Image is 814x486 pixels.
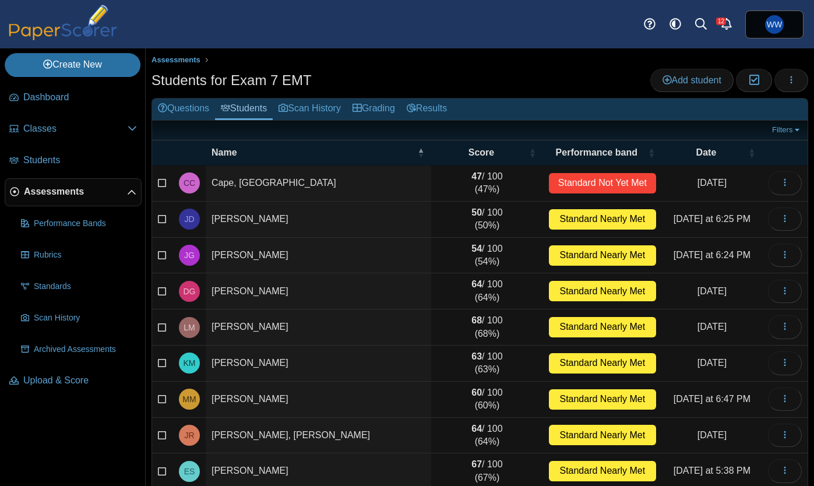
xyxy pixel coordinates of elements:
[206,309,431,346] td: [PERSON_NAME]
[34,281,137,293] span: Standards
[549,245,656,266] div: Standard Nearly Met
[5,84,142,112] a: Dashboard
[431,382,543,418] td: / 100 (60%)
[431,238,543,274] td: / 100 (54%)
[674,214,750,224] time: Sep 9, 2025 at 6:25 PM
[34,344,137,355] span: Archived Assessments
[431,273,543,309] td: / 100 (64%)
[5,178,142,206] a: Assessments
[16,210,142,238] a: Performance Bands
[34,218,137,230] span: Performance Bands
[471,279,482,289] b: 64
[471,244,482,253] b: 54
[184,251,195,259] span: Justin Garcia
[549,317,656,337] div: Standard Nearly Met
[5,115,142,143] a: Classes
[549,281,656,301] div: Standard Nearly Met
[431,418,543,454] td: / 100 (64%)
[184,323,195,332] span: Lucinda Meffert
[149,53,203,68] a: Assessments
[468,147,494,157] span: Score
[184,431,194,439] span: Jorge Reyes Jr
[549,173,656,193] div: Standard Not Yet Met
[767,20,782,29] span: William Whitney
[648,140,655,165] span: Performance band : Activate to sort
[151,55,200,64] span: Assessments
[34,249,137,261] span: Rubrics
[748,140,755,165] span: Date : Activate to sort
[184,359,196,367] span: Kaylyn Morales
[23,91,137,104] span: Dashboard
[471,171,482,181] b: 47
[206,382,431,418] td: [PERSON_NAME]
[16,336,142,364] a: Archived Assessments
[549,353,656,374] div: Standard Nearly Met
[347,98,401,120] a: Grading
[23,122,128,135] span: Classes
[184,287,196,295] span: David Garza
[206,238,431,274] td: [PERSON_NAME]
[769,124,805,136] a: Filters
[696,147,717,157] span: Date
[152,98,215,120] a: Questions
[697,358,727,368] time: Jul 8, 2025 at 9:20 PM
[184,215,194,223] span: Joseph Dominguez
[34,312,137,324] span: Scan History
[549,425,656,445] div: Standard Nearly Met
[182,395,196,403] span: Maria Munoz
[184,179,195,187] span: Clarissa Cape
[5,147,142,175] a: Students
[151,71,312,90] h1: Students for Exam 7 EMT
[745,10,804,38] a: William Whitney
[471,315,482,325] b: 68
[212,147,237,157] span: Name
[215,98,273,120] a: Students
[206,418,431,454] td: [PERSON_NAME], [PERSON_NAME]
[23,154,137,167] span: Students
[16,273,142,301] a: Standards
[549,461,656,481] div: Standard Nearly Met
[16,241,142,269] a: Rubrics
[184,467,195,476] span: Enrique Salinas
[5,32,121,42] a: PaperScorer
[549,209,656,230] div: Standard Nearly Met
[674,466,750,476] time: Sep 9, 2025 at 5:38 PM
[471,351,482,361] b: 63
[471,424,482,434] b: 64
[697,322,727,332] time: Jul 9, 2025 at 4:47 PM
[5,367,142,395] a: Upload & Score
[697,178,727,188] time: Jul 8, 2025 at 3:24 PM
[549,389,656,410] div: Standard Nearly Met
[471,207,482,217] b: 50
[206,273,431,309] td: [PERSON_NAME]
[471,388,482,397] b: 60
[273,98,347,120] a: Scan History
[674,250,750,260] time: Sep 9, 2025 at 6:24 PM
[206,165,431,202] td: Cape, [GEOGRAPHIC_DATA]
[206,202,431,238] td: [PERSON_NAME]
[5,53,140,76] a: Create New
[431,346,543,382] td: / 100 (63%)
[431,202,543,238] td: / 100 (50%)
[24,185,127,198] span: Assessments
[556,147,637,157] span: Performance band
[5,5,121,40] img: PaperScorer
[431,309,543,346] td: / 100 (68%)
[23,374,137,387] span: Upload & Score
[417,140,424,165] span: Name : Activate to invert sorting
[674,394,750,404] time: Sep 9, 2025 at 6:47 PM
[431,165,543,202] td: / 100 (47%)
[206,346,431,382] td: [PERSON_NAME]
[401,98,453,120] a: Results
[697,430,727,440] time: Jul 9, 2025 at 7:09 PM
[529,140,536,165] span: Score : Activate to sort
[765,15,784,34] span: William Whitney
[697,286,727,296] time: Jul 9, 2025 at 1:04 PM
[650,69,734,92] a: Add student
[16,304,142,332] a: Scan History
[663,75,721,85] span: Add student
[714,12,739,37] a: Alerts
[471,459,482,469] b: 67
